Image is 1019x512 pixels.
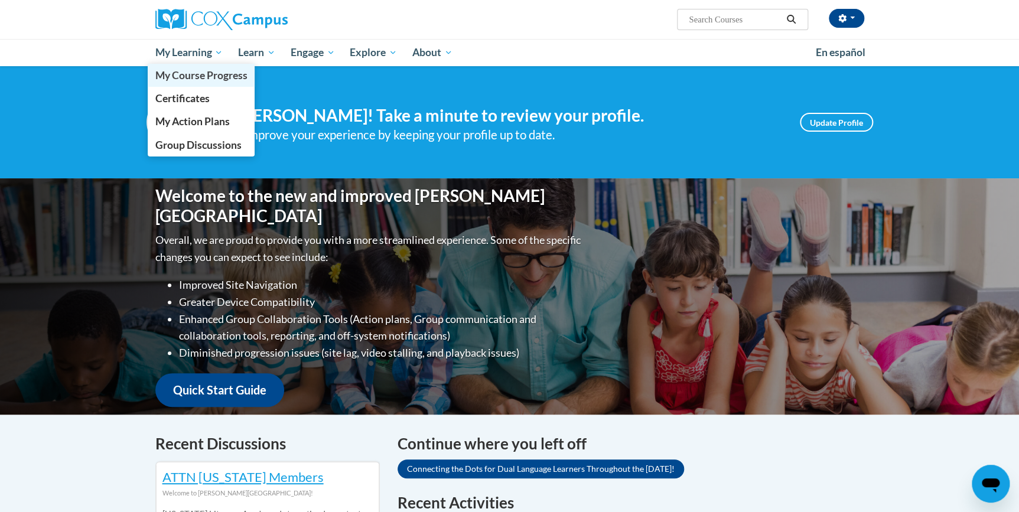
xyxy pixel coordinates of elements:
span: Explore [350,45,397,60]
a: My Action Plans [148,110,255,133]
a: Update Profile [800,113,873,132]
a: Engage [283,39,343,66]
span: My Learning [155,45,223,60]
span: Certificates [155,92,209,105]
a: Connecting the Dots for Dual Language Learners Throughout the [DATE]! [398,459,684,478]
a: Quick Start Guide [155,373,284,407]
span: Engage [291,45,335,60]
a: En español [808,40,873,65]
iframe: Button to launch messaging window [972,465,1010,503]
span: Group Discussions [155,139,241,151]
li: Improved Site Navigation [179,276,584,293]
a: Cox Campus [155,9,380,30]
h4: Continue where you left off [398,432,864,455]
div: Help improve your experience by keeping your profile up to date. [217,125,782,145]
span: My Course Progress [155,69,247,81]
span: En español [816,46,865,58]
a: ATTN [US_STATE] Members [162,469,324,485]
a: Certificates [148,87,255,110]
div: Main menu [138,39,882,66]
li: Diminished progression issues (site lag, video stalling, and playback issues) [179,344,584,361]
h4: Hi [PERSON_NAME]! Take a minute to review your profile. [217,106,782,126]
input: Search Courses [688,12,782,27]
div: Welcome to [PERSON_NAME][GEOGRAPHIC_DATA]! [162,487,373,500]
li: Greater Device Compatibility [179,293,584,311]
a: About [405,39,460,66]
a: Explore [342,39,405,66]
a: My Learning [148,39,231,66]
img: Cox Campus [155,9,288,30]
a: My Course Progress [148,64,255,87]
li: Enhanced Group Collaboration Tools (Action plans, Group communication and collaboration tools, re... [179,311,584,345]
h1: Welcome to the new and improved [PERSON_NAME][GEOGRAPHIC_DATA] [155,186,584,226]
button: Account Settings [829,9,864,28]
h4: Recent Discussions [155,432,380,455]
a: Group Discussions [148,133,255,156]
img: Profile Image [146,96,200,149]
span: Learn [238,45,275,60]
span: About [412,45,452,60]
a: Learn [230,39,283,66]
span: My Action Plans [155,115,229,128]
button: Search [782,12,800,27]
p: Overall, we are proud to provide you with a more streamlined experience. Some of the specific cha... [155,231,584,266]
